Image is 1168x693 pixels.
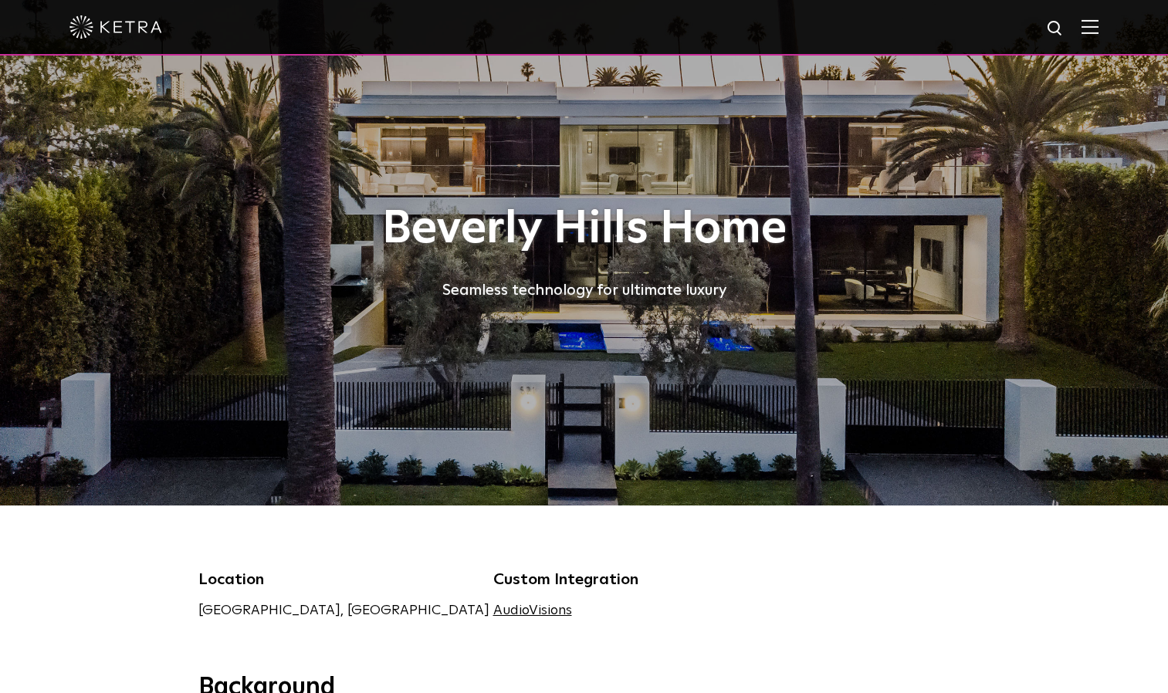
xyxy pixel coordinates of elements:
div: Seamless technology for ultimate luxury [198,278,970,303]
img: ketra-logo-2019-white [69,15,162,39]
h5: Custom Integration [493,567,682,592]
h1: Beverly Hills Home [198,204,970,255]
p: [GEOGRAPHIC_DATA], [GEOGRAPHIC_DATA] [198,600,489,622]
a: AudioVisions [493,603,572,617]
h5: Location [198,567,489,592]
img: Hamburger%20Nav.svg [1082,19,1099,34]
img: search icon [1046,19,1065,39]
